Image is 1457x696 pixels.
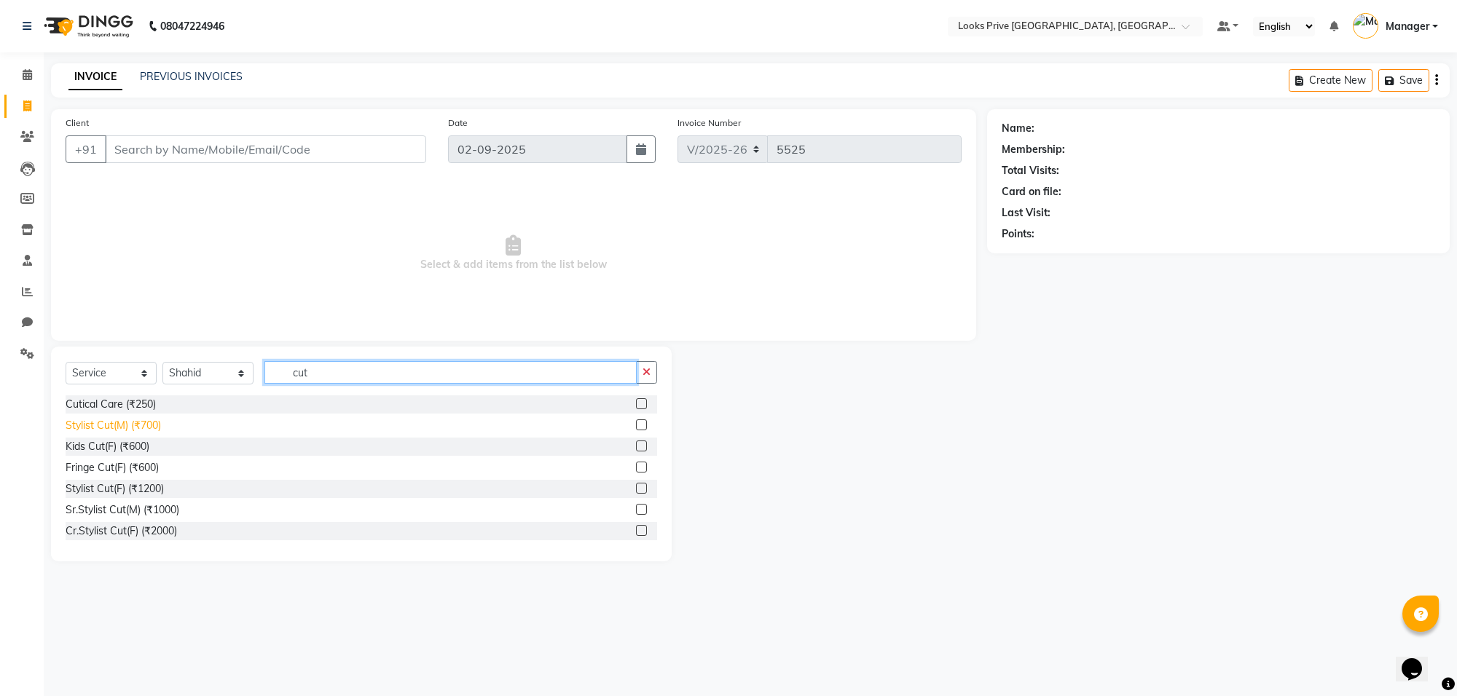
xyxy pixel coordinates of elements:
[66,523,177,539] div: Cr.Stylist Cut(F) (₹2000)
[37,6,137,47] img: logo
[264,361,637,384] input: Search or Scan
[1002,226,1034,242] div: Points:
[1396,638,1442,681] iframe: chat widget
[105,135,426,163] input: Search by Name/Mobile/Email/Code
[68,64,122,90] a: INVOICE
[1002,184,1061,199] div: Card on file:
[1002,121,1034,136] div: Name:
[66,135,106,163] button: +91
[1002,142,1065,157] div: Membership:
[140,70,243,83] a: PREVIOUS INVOICES
[66,418,161,433] div: Stylist Cut(M) (₹700)
[448,116,468,130] label: Date
[1002,163,1059,178] div: Total Visits:
[1353,13,1378,39] img: Manager
[66,502,179,518] div: Sr.Stylist Cut(M) (₹1000)
[66,439,149,454] div: Kids Cut(F) (₹600)
[678,116,741,130] label: Invoice Number
[66,116,89,130] label: Client
[66,481,164,497] div: Stylist Cut(F) (₹1200)
[1289,69,1372,92] button: Create New
[66,460,159,475] div: Fringe Cut(F) (₹600)
[160,6,224,47] b: 08047224946
[66,181,962,326] span: Select & add items from the list below
[66,397,156,412] div: Cutical Care (₹250)
[1378,69,1429,92] button: Save
[1002,205,1050,221] div: Last Visit:
[1386,19,1429,34] span: Manager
